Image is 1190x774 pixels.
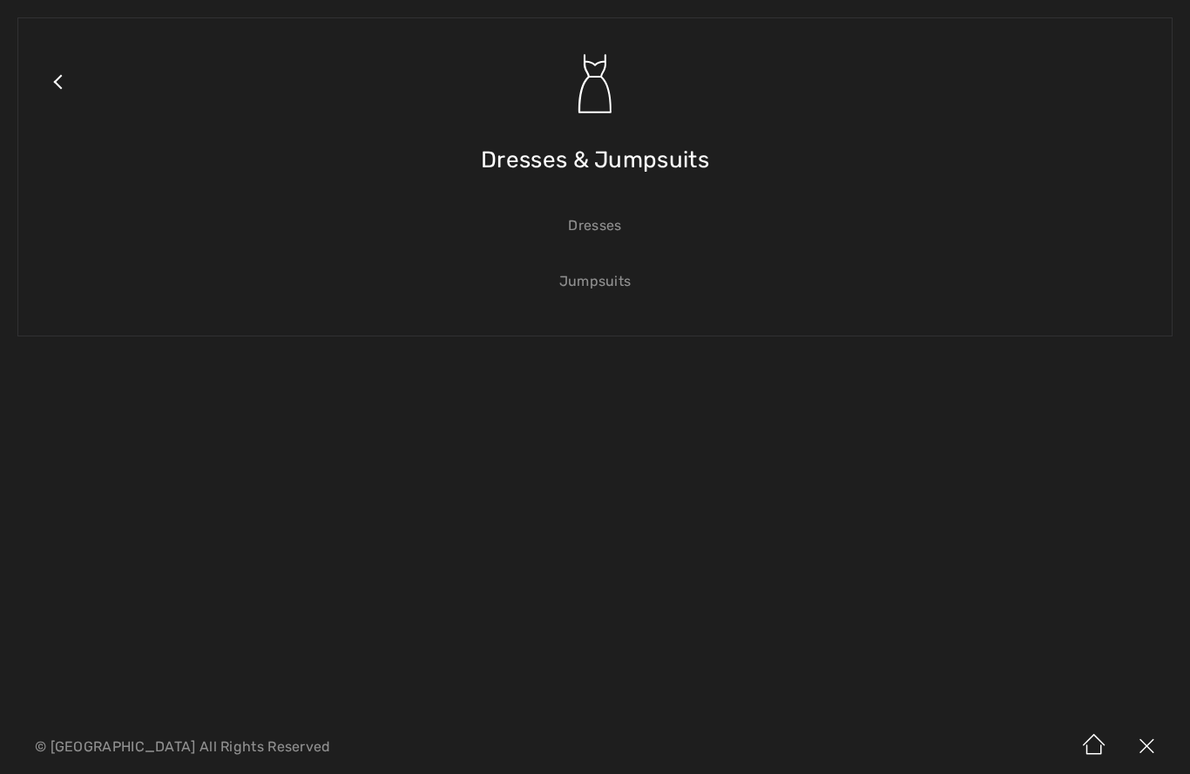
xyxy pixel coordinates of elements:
[36,262,1154,301] a: Jumpsuits
[481,129,709,191] span: Dresses & Jumpsuits
[1068,720,1120,774] img: Home
[42,12,78,28] span: Help
[1120,720,1173,774] img: X
[36,207,1154,245] a: Dresses
[35,741,699,753] p: © [GEOGRAPHIC_DATA] All Rights Reserved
